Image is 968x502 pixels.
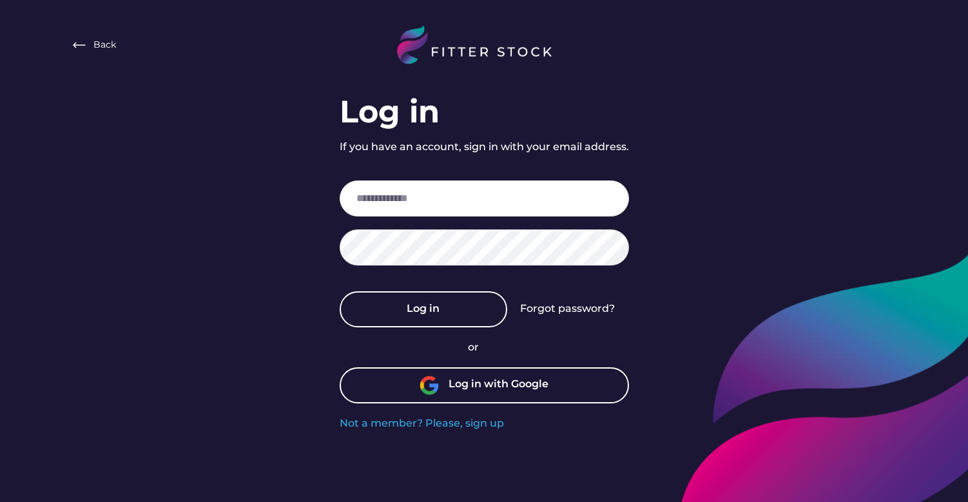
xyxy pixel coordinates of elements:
div: or [468,340,500,354]
img: unnamed.png [420,376,439,395]
div: Log in [340,90,440,133]
div: Not a member? Please, sign up [340,416,504,430]
button: Log in [340,291,507,327]
img: Frame%20%282%29.svg [72,37,87,53]
div: Log in with Google [449,377,548,394]
div: Back [93,39,116,52]
img: LOGO%20%282%29.svg [397,26,571,64]
div: Forgot password? [520,302,615,316]
div: If you have an account, sign in with your email address. [340,140,629,154]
